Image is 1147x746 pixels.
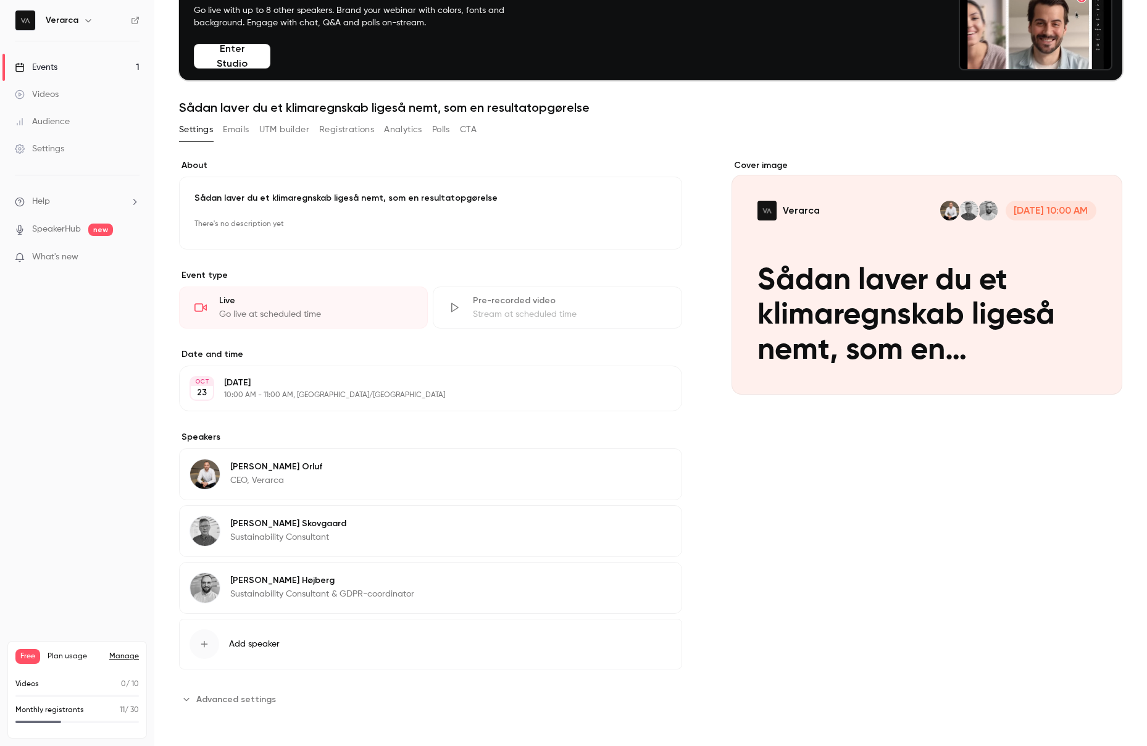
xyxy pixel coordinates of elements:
[196,693,276,706] span: Advanced settings
[432,120,450,140] button: Polls
[179,448,682,500] div: Søren Orluf[PERSON_NAME] OrlufCEO, Verarca
[179,431,682,443] label: Speakers
[15,61,57,73] div: Events
[433,287,682,329] div: Pre-recorded videoStream at scheduled time
[732,159,1123,172] label: Cover image
[190,516,220,546] img: Dan Skovgaard
[190,459,220,489] img: Søren Orluf
[460,120,477,140] button: CTA
[15,143,64,155] div: Settings
[15,649,40,664] span: Free
[194,44,270,69] button: Enter Studio
[194,214,667,234] p: There's no description yet
[219,295,412,307] div: Live
[15,679,39,690] p: Videos
[190,573,220,603] img: Søren Højberg
[384,120,422,140] button: Analytics
[179,619,682,669] button: Add speaker
[223,120,249,140] button: Emails
[179,562,682,614] div: Søren Højberg[PERSON_NAME] HøjbergSustainability Consultant & GDPR-coordinator
[219,308,412,321] div: Go live at scheduled time
[125,252,140,263] iframe: Noticeable Trigger
[15,10,35,30] img: Verarca
[179,505,682,557] div: Dan Skovgaard[PERSON_NAME] SkovgaardSustainability Consultant
[473,295,666,307] div: Pre-recorded video
[120,705,139,716] p: / 30
[15,88,59,101] div: Videos
[194,192,667,204] p: Sådan laver du et klimaregnskab ligeså nemt, som en resultatopgørelse
[230,474,322,487] p: CEO, Verarca
[120,706,125,714] span: 11
[179,100,1122,115] h1: Sådan laver du et klimaregnskab ligeså nemt, som en resultatopgørelse
[179,269,682,282] p: Event type
[15,705,84,716] p: Monthly registrants
[319,120,374,140] button: Registrations
[48,652,102,661] span: Plan usage
[194,4,533,29] p: Go live with up to 8 other speakers. Brand your webinar with colors, fonts and background. Engage...
[179,159,682,172] label: About
[230,588,414,600] p: Sustainability Consultant & GDPR-coordinator
[179,348,682,361] label: Date and time
[230,574,414,587] p: [PERSON_NAME] Højberg
[32,223,81,236] a: SpeakerHub
[224,390,617,400] p: 10:00 AM - 11:00 AM, [GEOGRAPHIC_DATA]/[GEOGRAPHIC_DATA]
[229,638,280,650] span: Add speaker
[224,377,617,389] p: [DATE]
[88,224,113,236] span: new
[179,287,428,329] div: LiveGo live at scheduled time
[179,689,283,709] button: Advanced settings
[121,679,139,690] p: / 10
[179,689,682,709] section: Advanced settings
[121,681,126,688] span: 0
[15,115,70,128] div: Audience
[259,120,309,140] button: UTM builder
[179,120,213,140] button: Settings
[191,377,213,386] div: OCT
[732,159,1123,395] section: Cover image
[32,195,50,208] span: Help
[473,308,666,321] div: Stream at scheduled time
[32,251,78,264] span: What's new
[197,387,207,399] p: 23
[230,531,346,543] p: Sustainability Consultant
[109,652,139,661] a: Manage
[230,518,346,530] p: [PERSON_NAME] Skovgaard
[46,14,78,27] h6: Verarca
[15,195,140,208] li: help-dropdown-opener
[230,461,322,473] p: [PERSON_NAME] Orluf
